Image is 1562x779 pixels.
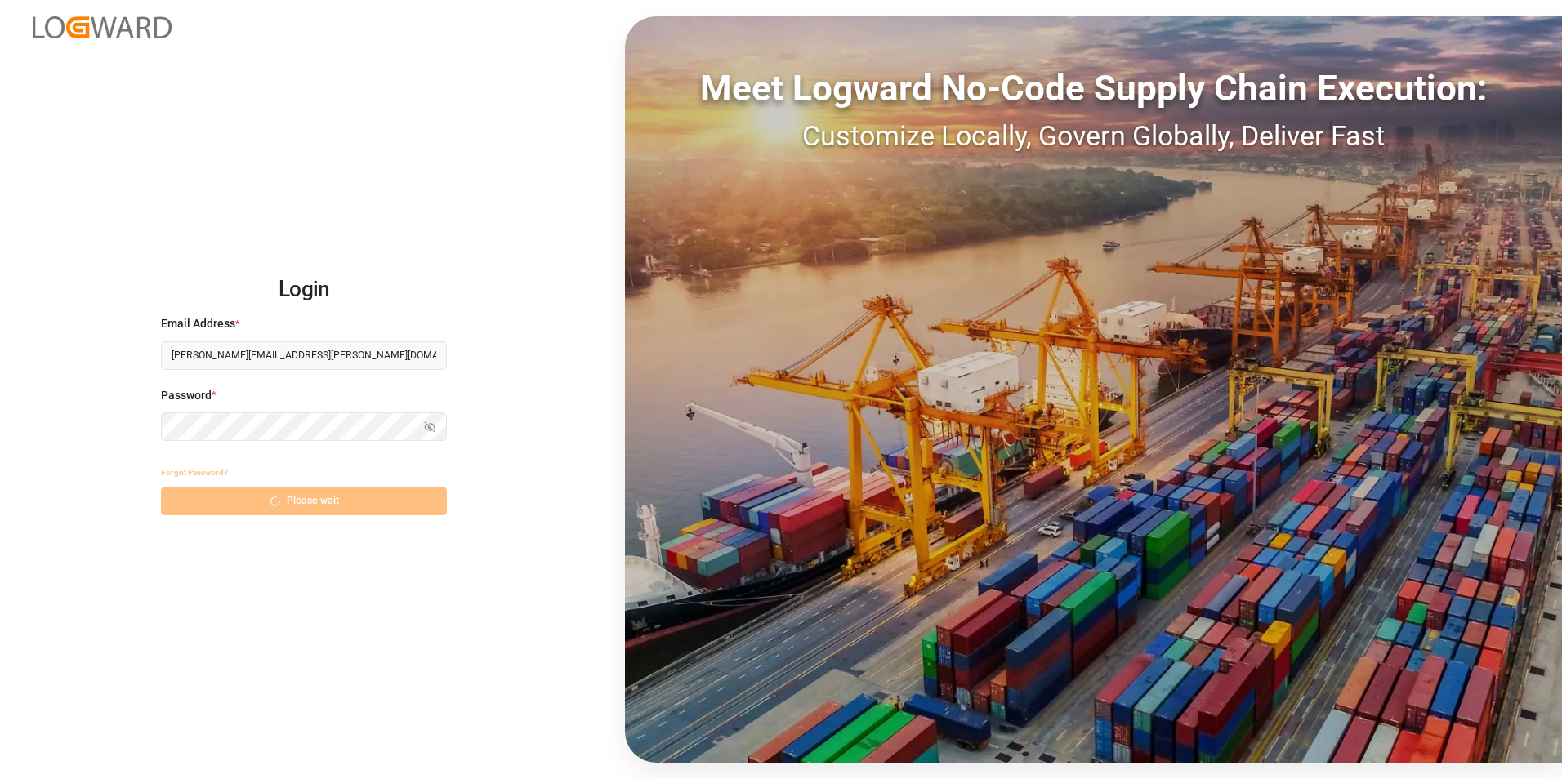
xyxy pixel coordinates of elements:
div: Customize Locally, Govern Globally, Deliver Fast [625,115,1562,157]
span: Password [161,387,212,404]
div: Meet Logward No-Code Supply Chain Execution: [625,61,1562,115]
h2: Login [161,264,447,316]
img: Logward_new_orange.png [33,16,172,38]
input: Enter your email [161,341,447,370]
span: Email Address [161,315,235,332]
